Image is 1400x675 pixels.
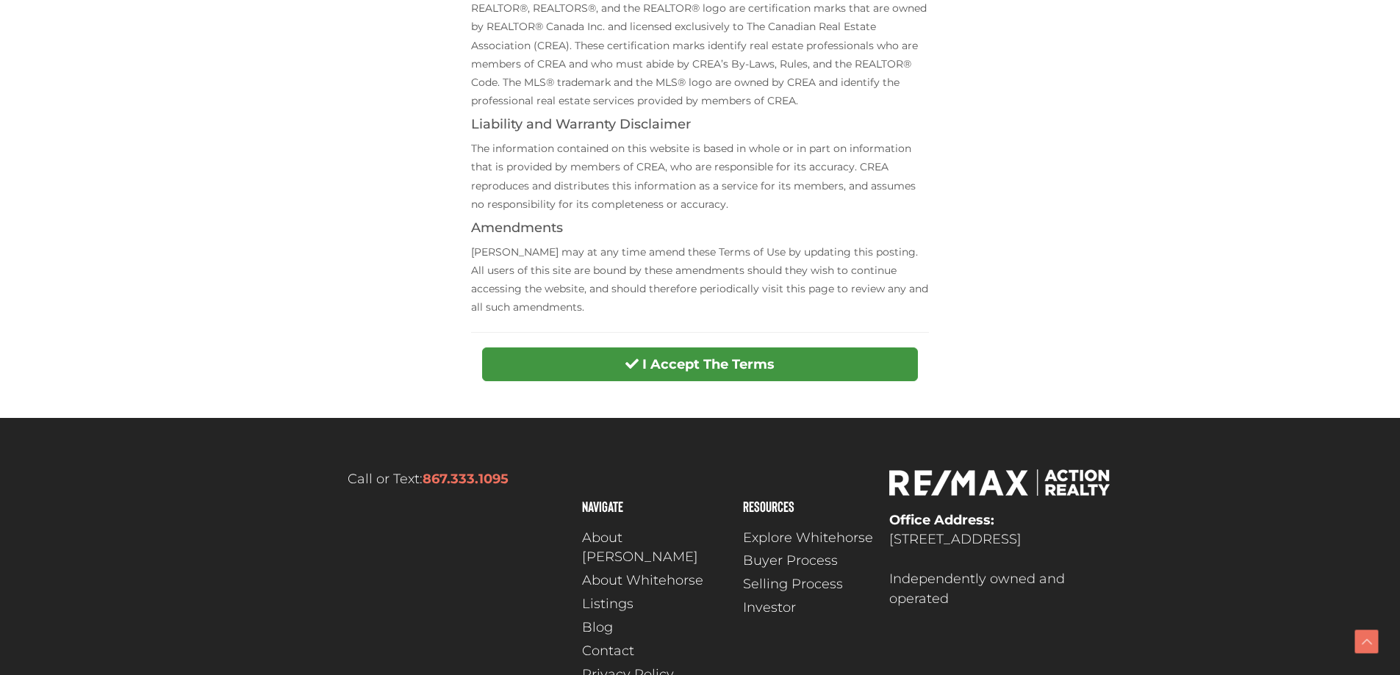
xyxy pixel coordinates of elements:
p: Call or Text: [289,469,568,489]
p: The information contained on this website is based in whole or in part on information that is pro... [471,140,929,214]
strong: I Accept The Terms [642,356,775,372]
a: Contact [582,641,728,661]
a: Explore Whitehorse [743,528,875,548]
h4: Liability and Warranty Disclaimer [471,118,929,132]
span: Explore Whitehorse [743,528,873,548]
span: Selling Process [743,574,843,594]
span: Contact [582,641,634,661]
span: Blog [582,618,613,638]
a: Selling Process [743,574,875,594]
a: Blog [582,618,728,638]
span: Investor [743,598,796,618]
p: [PERSON_NAME] may at any time amend these Terms of Use by updating this posting. All users of thi... [471,243,929,317]
h4: Resources [743,499,875,513]
h4: Amendments [471,221,929,236]
a: Investor [743,598,875,618]
a: About [PERSON_NAME] [582,528,728,568]
h4: Navigate [582,499,728,513]
span: Listings [582,594,633,614]
a: About Whitehorse [582,571,728,591]
strong: Office Address: [889,512,994,528]
a: 867.333.1095 [423,471,509,487]
span: Buyer Process [743,551,838,571]
a: Listings [582,594,728,614]
button: I Accept The Terms [482,347,918,381]
p: [STREET_ADDRESS] Independently owned and operated [889,510,1111,609]
a: Buyer Process [743,551,875,571]
span: About Whitehorse [582,571,703,591]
